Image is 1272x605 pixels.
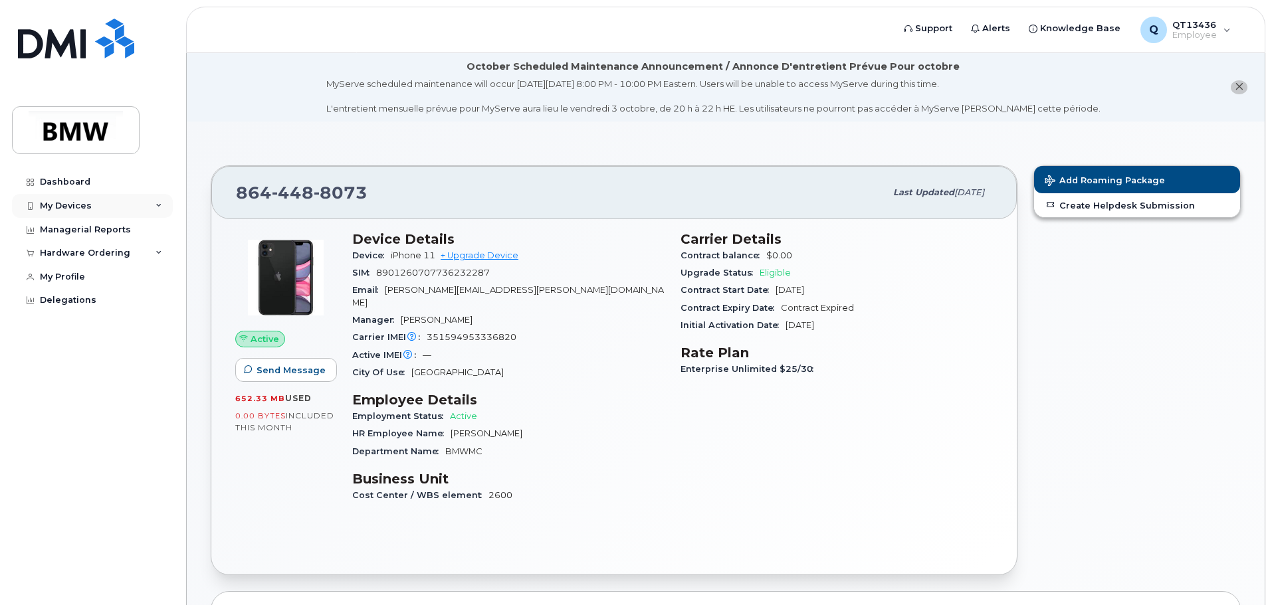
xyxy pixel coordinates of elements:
span: [DATE] [954,187,984,197]
span: Contract Expired [781,303,854,313]
span: [GEOGRAPHIC_DATA] [411,367,504,377]
span: Send Message [257,364,326,377]
div: October Scheduled Maintenance Announcement / Annonce D'entretient Prévue Pour octobre [467,60,960,74]
span: [PERSON_NAME] [451,428,522,438]
span: Device [352,250,391,260]
span: 2600 [488,490,512,500]
span: Email [352,285,385,295]
button: Add Roaming Package [1034,166,1240,193]
span: 8073 [314,183,368,203]
span: [PERSON_NAME] [401,315,473,325]
div: MyServe scheduled maintenance will occur [DATE][DATE] 8:00 PM - 10:00 PM Eastern. Users will be u... [326,78,1101,115]
span: iPhone 11 [391,250,435,260]
span: Contract balance [681,250,766,260]
button: Send Message [235,358,337,382]
span: Employment Status [352,411,450,421]
span: 864 [236,183,368,203]
span: Manager [352,315,401,325]
a: Create Helpdesk Submission [1034,193,1240,217]
span: $0.00 [766,250,792,260]
span: Add Roaming Package [1045,175,1165,188]
span: 0.00 Bytes [235,411,286,420]
span: used [285,393,312,403]
span: SIM [352,268,376,278]
span: Enterprise Unlimited $25/30 [681,364,820,374]
span: BMWMC [445,446,482,456]
img: iPhone_11.jpg [246,238,326,317]
span: City Of Use [352,367,411,377]
span: Carrier IMEI [352,332,427,342]
span: Initial Activation Date [681,320,786,330]
span: [DATE] [776,285,804,295]
span: — [423,350,431,360]
span: 448 [272,183,314,203]
span: Contract Expiry Date [681,303,781,313]
span: Active [450,411,477,421]
span: Active [251,333,279,345]
h3: Device Details [352,231,665,247]
span: 652.33 MB [235,394,285,403]
span: Contract Start Date [681,285,776,295]
span: [PERSON_NAME][EMAIL_ADDRESS][PERSON_NAME][DOMAIN_NAME] [352,285,664,307]
span: [DATE] [786,320,814,330]
span: Upgrade Status [681,268,760,278]
span: 8901260707736232287 [376,268,490,278]
span: Eligible [760,268,791,278]
a: + Upgrade Device [441,250,518,260]
button: close notification [1231,80,1247,94]
span: Last updated [893,187,954,197]
span: Department Name [352,446,445,456]
h3: Employee Details [352,392,665,408]
iframe: Messenger Launcher [1214,547,1262,595]
span: HR Employee Name [352,428,451,438]
h3: Rate Plan [681,345,993,361]
span: 351594953336820 [427,332,516,342]
span: Active IMEI [352,350,423,360]
h3: Carrier Details [681,231,993,247]
span: included this month [235,410,334,432]
h3: Business Unit [352,471,665,487]
span: Cost Center / WBS element [352,490,488,500]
